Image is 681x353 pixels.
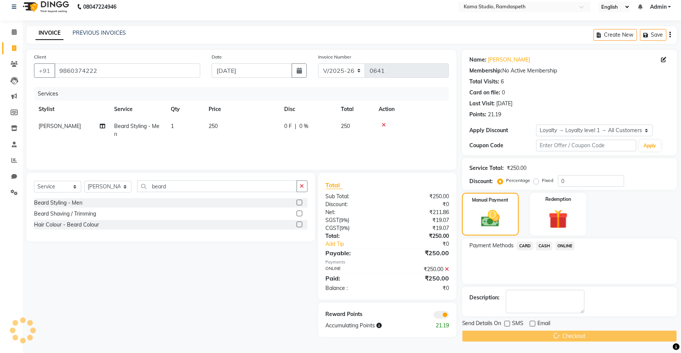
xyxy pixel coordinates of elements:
[36,26,63,40] a: INVOICE
[536,140,636,151] input: Enter Offer / Coupon Code
[166,101,204,118] th: Qty
[475,208,505,229] img: _cash.svg
[421,322,455,330] div: 21.19
[470,56,487,64] div: Name:
[73,29,126,36] a: PREVIOUS INVOICES
[326,217,339,224] span: SGST
[470,89,501,97] div: Card on file:
[387,232,455,240] div: ₹250.00
[320,216,387,224] div: ( )
[545,196,571,203] label: Redemption
[320,310,387,319] div: Reward Points
[320,193,387,200] div: Sub Total:
[326,181,343,189] span: Total
[320,322,421,330] div: Accumulating Points
[387,193,455,200] div: ₹250.00
[280,101,336,118] th: Disc
[488,111,501,119] div: 21.19
[34,101,110,118] th: Stylist
[536,242,553,250] span: CASH
[114,123,159,137] span: Beard Styling - Men
[497,100,513,108] div: [DATE]
[470,164,504,172] div: Service Total:
[488,56,531,64] a: [PERSON_NAME]
[387,284,455,292] div: ₹0
[387,248,455,257] div: ₹250.00
[507,164,527,172] div: ₹250.00
[284,122,292,130] span: 0 F
[326,259,449,265] div: Payments
[470,242,514,250] span: Payment Methods
[470,177,493,185] div: Discount:
[171,123,174,129] span: 1
[517,242,533,250] span: CARD
[501,78,504,86] div: 6
[212,54,222,60] label: Date
[318,54,351,60] label: Invoice Number
[110,101,166,118] th: Service
[640,29,667,41] button: Save
[320,232,387,240] div: Total:
[39,123,81,129] span: [PERSON_NAME]
[326,225,340,231] span: CGST
[209,123,218,129] span: 250
[472,197,509,203] label: Manual Payment
[399,240,455,248] div: ₹0
[387,200,455,208] div: ₹0
[320,240,399,248] a: Add Tip
[470,294,500,302] div: Description:
[512,319,524,329] span: SMS
[320,284,387,292] div: Balance :
[470,100,495,108] div: Last Visit:
[462,319,501,329] span: Send Details On
[506,177,531,184] label: Percentage
[538,319,551,329] span: Email
[543,207,574,231] img: _gift.svg
[34,63,55,78] button: +91
[34,210,96,218] div: Beard Shaving / Trimming
[387,224,455,232] div: ₹19.07
[387,216,455,224] div: ₹19.07
[470,126,536,134] div: Apply Discount
[34,221,99,229] div: Hair Colour - Beard Colour
[556,242,575,250] span: ONLINE
[470,67,670,75] div: No Active Membership
[320,248,387,257] div: Payable:
[295,122,296,130] span: |
[542,177,554,184] label: Fixed
[320,200,387,208] div: Discount:
[387,274,455,283] div: ₹250.00
[387,265,455,273] div: ₹250.00
[470,111,487,119] div: Points:
[35,87,455,101] div: Services
[299,122,308,130] span: 0 %
[341,225,348,231] span: 9%
[502,89,505,97] div: 0
[639,140,661,151] button: Apply
[387,208,455,216] div: ₹211.86
[320,274,387,283] div: Paid:
[470,78,500,86] div: Total Visits:
[341,123,350,129] span: 250
[137,180,297,192] input: Search or Scan
[470,67,503,75] div: Membership:
[320,265,387,273] div: ONLINE
[336,101,374,118] th: Total
[320,224,387,232] div: ( )
[54,63,200,78] input: Search by Name/Mobile/Email/Code
[320,208,387,216] div: Net:
[650,3,667,11] span: Admin
[374,101,449,118] th: Action
[470,142,536,150] div: Coupon Code
[341,217,348,223] span: 9%
[34,54,46,60] label: Client
[204,101,280,118] th: Price
[594,29,637,41] button: Create New
[34,199,82,207] div: Beard Styling - Men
